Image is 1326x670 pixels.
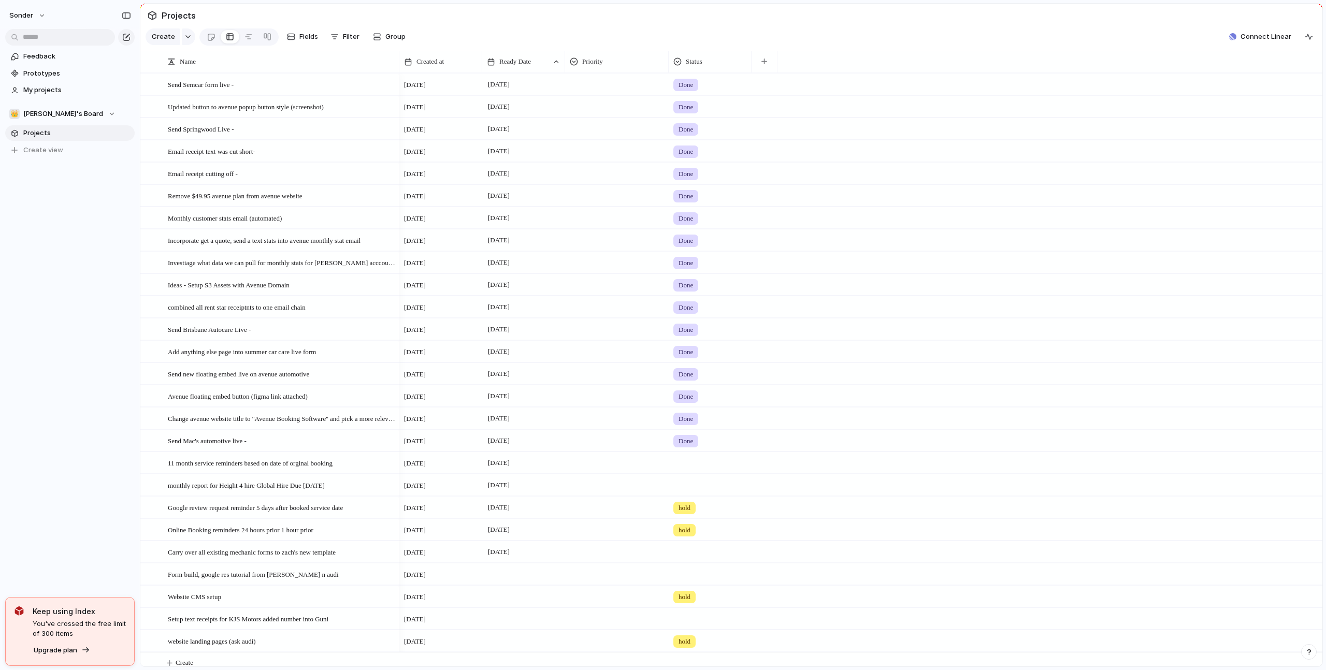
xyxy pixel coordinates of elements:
span: Done [679,147,693,157]
span: Done [679,391,693,402]
span: [DATE] [404,169,426,179]
span: [DATE] [485,279,512,291]
span: Create [152,32,175,42]
span: Create [176,658,193,668]
a: Prototypes [5,66,135,81]
div: 👑 [9,109,20,119]
span: Website CMS setup [168,590,221,602]
span: Updated button to avenue popup button style (screenshot) [168,100,324,112]
span: Done [679,236,693,246]
span: Add anything else page into summer car care live form [168,345,316,357]
span: [DATE] [485,412,512,425]
span: hold [679,503,690,513]
span: [DATE] [485,123,512,135]
button: Create [146,28,180,45]
span: Setup text receipts for KJS Motors added number into Guni [168,613,328,624]
span: [DATE] [485,390,512,402]
span: website landing pages (ask audi) [168,635,256,647]
span: Remove $49.95 avenue plan from avenue website [168,190,302,201]
span: Keep using Index [33,606,126,617]
span: [DATE] [485,100,512,113]
span: Google review request reminder 5 days after booked service date [168,501,343,513]
span: Send Brisbane Autocare Live - [168,323,251,335]
button: Upgrade plan [31,643,93,658]
span: [DATE] [404,503,426,513]
span: [DATE] [485,167,512,180]
span: [DATE] [485,345,512,358]
span: Investiage what data we can pull for monthly stats for [PERSON_NAME] acccounting + [PERSON_NAME] ... [168,256,396,268]
span: sonder [9,10,33,21]
span: Done [679,414,693,424]
span: [DATE] [404,236,426,246]
button: Create view [5,142,135,158]
span: [DATE] [404,325,426,335]
button: Fields [283,28,322,45]
span: Projects [160,6,198,25]
span: Projects [23,128,131,138]
span: [DATE] [485,212,512,224]
span: [DATE] [404,80,426,90]
span: Email receipt cutting off - [168,167,238,179]
span: [DATE] [404,391,426,402]
span: Change avenue website title to ''Avenue Booking Software'' and pick a more relevant image ask aud... [168,412,396,424]
span: Done [679,302,693,313]
span: Fields [299,32,318,42]
span: Prototypes [23,68,131,79]
span: Done [679,124,693,135]
span: Email receipt text was cut short- [168,145,255,157]
span: [DATE] [404,436,426,446]
span: 11 month service reminders based on date of orginal booking [168,457,333,469]
span: Done [679,102,693,112]
span: monthly report for Height 4 hire Global Hire Due [DATE] [168,479,325,491]
span: Name [180,56,196,67]
button: Filter [326,28,364,45]
span: Incorporate get a quote, send a text stats into avenue monthly stat email [168,234,361,246]
span: You've crossed the free limit of 300 items [33,619,126,639]
button: 👑[PERSON_NAME]'s Board [5,106,135,122]
span: Upgrade plan [34,645,77,656]
span: Send Semcar form live - [168,78,234,90]
span: [DATE] [404,458,426,469]
span: [DATE] [485,256,512,269]
span: [DATE] [404,213,426,224]
span: Created at [416,56,444,67]
span: [DATE] [485,457,512,469]
span: [DATE] [485,479,512,491]
span: [DATE] [404,547,426,558]
span: [DATE] [485,234,512,246]
span: hold [679,592,690,602]
span: Done [679,191,693,201]
span: hold [679,636,690,647]
span: [DATE] [404,302,426,313]
span: [DATE] [404,280,426,290]
span: [DATE] [404,414,426,424]
span: Done [679,436,693,446]
span: [DATE] [404,570,426,580]
span: Filter [343,32,359,42]
span: [DATE] [485,301,512,313]
a: Feedback [5,49,135,64]
span: hold [679,525,690,535]
span: [DATE] [404,636,426,647]
span: Monthly customer stats email (automated) [168,212,282,224]
span: Priority [582,56,603,67]
span: [DATE] [485,78,512,91]
span: [DATE] [485,145,512,157]
span: Done [679,325,693,335]
span: combined all rent star receiptnts to one email chain [168,301,306,313]
span: [DATE] [404,191,426,201]
span: [DATE] [404,480,426,491]
span: [DATE] [404,347,426,357]
span: My projects [23,85,131,95]
span: [DATE] [485,546,512,558]
span: Done [679,169,693,179]
span: [DATE] [485,368,512,380]
span: Done [679,347,693,357]
span: Send Mac's automotive live - [168,434,247,446]
span: Connect Linear [1241,32,1291,42]
span: [DATE] [404,102,426,112]
span: Ideas - Setup S3 Assets with Avenue Domain [168,279,290,290]
span: Send Springwood Live - [168,123,234,135]
span: [PERSON_NAME]'s Board [23,109,103,119]
span: [DATE] [485,190,512,202]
